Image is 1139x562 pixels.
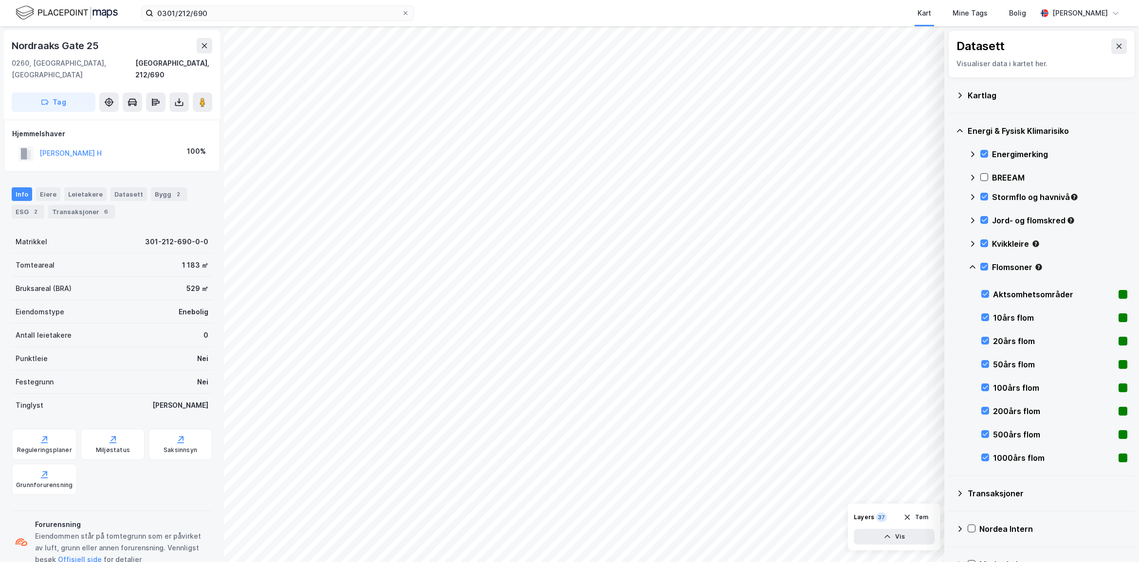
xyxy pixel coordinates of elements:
div: Tomteareal [16,259,55,271]
div: Visualiser data i kartet her. [956,58,1127,70]
div: 2 [173,189,183,199]
div: Datasett [110,187,147,201]
div: Energimerking [992,148,1127,160]
div: Info [12,187,32,201]
div: Nei [197,376,208,388]
div: Layers [854,513,874,521]
button: Tag [12,92,95,112]
div: Tinglyst [16,399,43,411]
div: [PERSON_NAME] [152,399,208,411]
div: Antall leietakere [16,329,72,341]
div: Saksinnsyn [164,446,197,454]
div: Tooltip anchor [1034,263,1043,272]
div: Festegrunn [16,376,54,388]
div: 100% [187,145,206,157]
div: Bolig [1009,7,1026,19]
div: Punktleie [16,353,48,364]
div: Hjemmelshaver [12,128,212,140]
button: Tøm [897,509,935,525]
div: Reguleringsplaner [17,446,72,454]
div: Kvikkleire [992,238,1127,250]
div: Enebolig [179,306,208,318]
div: Miljøstatus [96,446,130,454]
div: 529 ㎡ [186,283,208,294]
div: Matrikkel [16,236,47,248]
div: [GEOGRAPHIC_DATA], 212/690 [135,57,212,81]
div: Kart [918,7,931,19]
div: [PERSON_NAME] [1052,7,1108,19]
div: Mine Tags [953,7,988,19]
div: BREEAM [992,172,1127,183]
div: 0260, [GEOGRAPHIC_DATA], [GEOGRAPHIC_DATA] [12,57,135,81]
div: 50års flom [993,359,1115,370]
div: Grunnforurensning [16,481,73,489]
div: 2 [31,207,40,217]
div: Transaksjoner [968,488,1127,499]
div: Nordea Intern [979,523,1127,535]
div: Nei [197,353,208,364]
div: Tooltip anchor [1031,239,1040,248]
div: ESG [12,205,44,218]
div: Jord- og flomskred [992,215,1127,226]
input: Søk på adresse, matrikkel, gårdeiere, leietakere eller personer [153,6,402,20]
div: Datasett [956,38,1005,54]
div: Tooltip anchor [1070,193,1079,201]
div: Energi & Fysisk Klimarisiko [968,125,1127,137]
div: 1000års flom [993,452,1115,464]
iframe: Chat Widget [1090,515,1139,562]
button: Vis [854,529,935,544]
div: 6 [101,207,111,217]
div: Tooltip anchor [1066,216,1075,225]
div: 500års flom [993,429,1115,440]
img: logo.f888ab2527a4732fd821a326f86c7f29.svg [16,4,118,21]
div: Flomsoner [992,261,1127,273]
div: Eiere [36,187,60,201]
div: Kartlag [968,90,1127,101]
div: Aktsomhetsområder [993,289,1115,300]
div: 200års flom [993,405,1115,417]
div: 0 [203,329,208,341]
div: Stormflo og havnivå [992,191,1127,203]
div: 301-212-690-0-0 [145,236,208,248]
div: 1 183 ㎡ [182,259,208,271]
div: Bruksareal (BRA) [16,283,72,294]
div: Bygg [151,187,187,201]
div: Eiendomstype [16,306,64,318]
div: 20års flom [993,335,1115,347]
div: Forurensning [35,519,208,530]
div: Nordraaks Gate 25 [12,38,101,54]
div: 37 [876,512,887,522]
div: 100års flom [993,382,1115,394]
div: Leietakere [64,187,107,201]
div: Transaksjoner [48,205,115,218]
div: 10års flom [993,312,1115,324]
